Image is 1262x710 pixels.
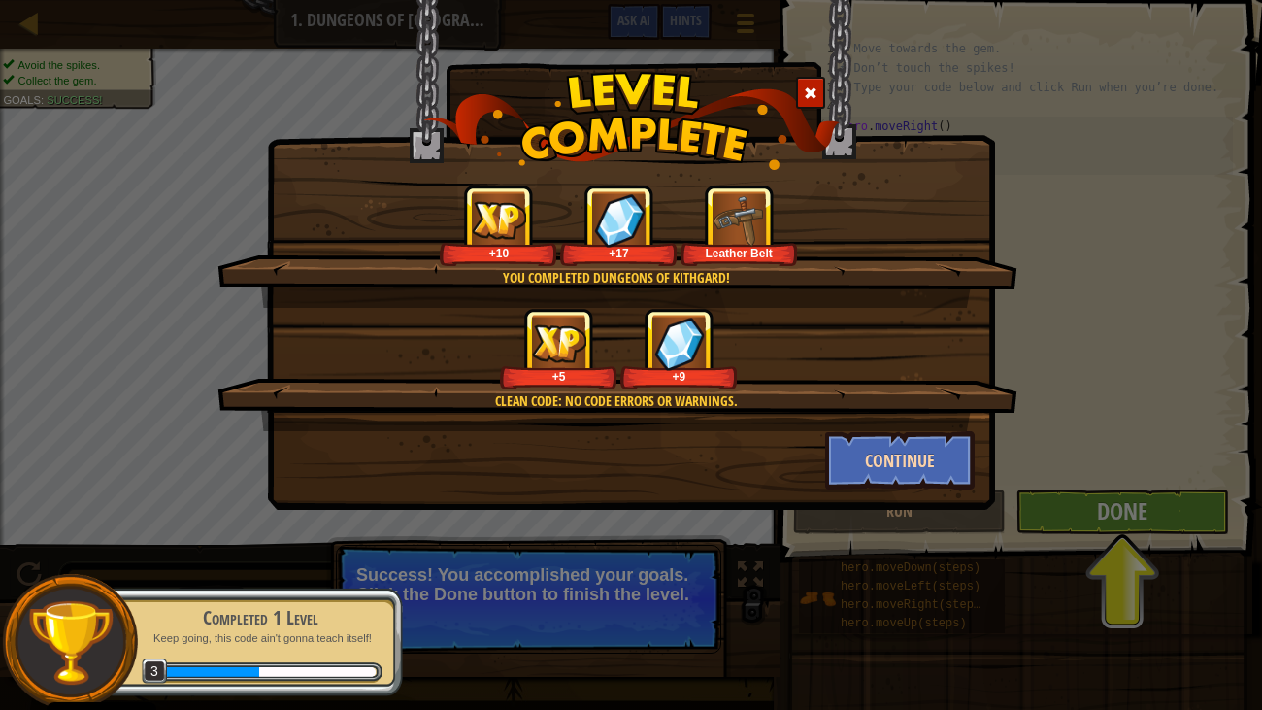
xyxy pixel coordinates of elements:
[564,246,674,260] div: +17
[26,598,115,687] img: trophy.png
[684,246,794,260] div: Leather Belt
[142,659,168,685] span: 3
[713,193,766,247] img: portrait.png
[532,324,586,362] img: reward_icon_xp.png
[472,201,526,239] img: reward_icon_xp.png
[504,369,614,384] div: +5
[310,391,922,411] div: Clean code: no code errors or warnings.
[825,431,976,490] button: Continue
[423,72,840,170] img: level_complete.png
[444,246,553,260] div: +10
[310,268,922,287] div: You completed Dungeons of Kithgard!
[624,369,734,384] div: +9
[654,317,705,370] img: reward_icon_gems.png
[138,631,382,646] p: Keep going, this code ain't gonna teach itself!
[138,604,382,631] div: Completed 1 Level
[594,193,645,247] img: reward_icon_gems.png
